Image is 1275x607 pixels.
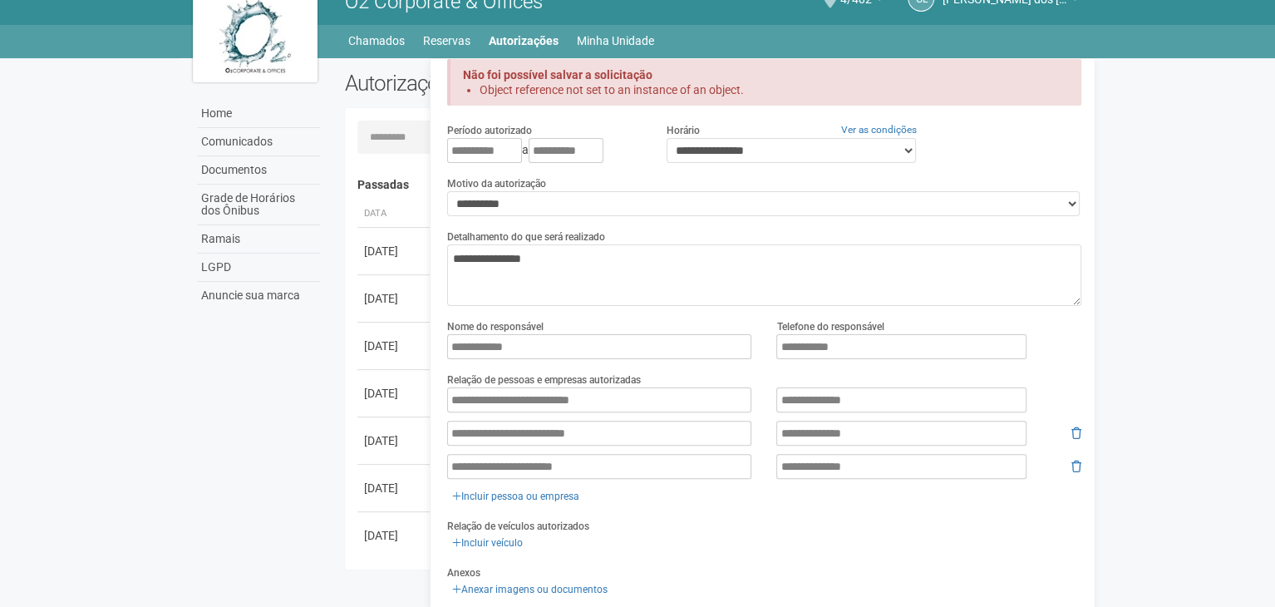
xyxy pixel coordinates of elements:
[447,534,528,552] a: Incluir veículo
[577,29,654,52] a: Minha Unidade
[357,179,1070,191] h4: Passadas
[364,527,426,544] div: [DATE]
[447,138,642,163] div: a
[348,29,405,52] a: Chamados
[197,185,320,225] a: Grade de Horários dos Ônibus
[447,565,480,580] label: Anexos
[447,319,544,334] label: Nome do responsável
[463,68,652,81] strong: Não foi possível salvar a solicitação
[447,123,532,138] label: Período autorizado
[447,487,584,506] a: Incluir pessoa ou empresa
[197,156,320,185] a: Documentos
[447,176,546,191] label: Motivo da autorização
[364,338,426,354] div: [DATE]
[447,229,605,244] label: Detalhamento do que será realizado
[489,29,559,52] a: Autorizações
[364,243,426,259] div: [DATE]
[447,580,613,599] a: Anexar imagens ou documentos
[1071,461,1081,472] i: Remover
[447,373,641,387] label: Relação de pessoas e empresas autorizadas
[447,519,589,534] label: Relação de veículos autorizados
[480,82,1052,97] li: Object reference not set to an instance of an object.
[197,225,320,254] a: Ramais
[364,385,426,402] div: [DATE]
[357,200,432,228] th: Data
[423,29,470,52] a: Reservas
[364,432,426,449] div: [DATE]
[364,290,426,307] div: [DATE]
[197,254,320,282] a: LGPD
[776,319,884,334] label: Telefone do responsável
[841,124,917,136] a: Ver as condições
[364,480,426,496] div: [DATE]
[345,71,701,96] h2: Autorizações
[197,282,320,309] a: Anuncie sua marca
[197,128,320,156] a: Comunicados
[667,123,700,138] label: Horário
[197,100,320,128] a: Home
[1071,427,1081,439] i: Remover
